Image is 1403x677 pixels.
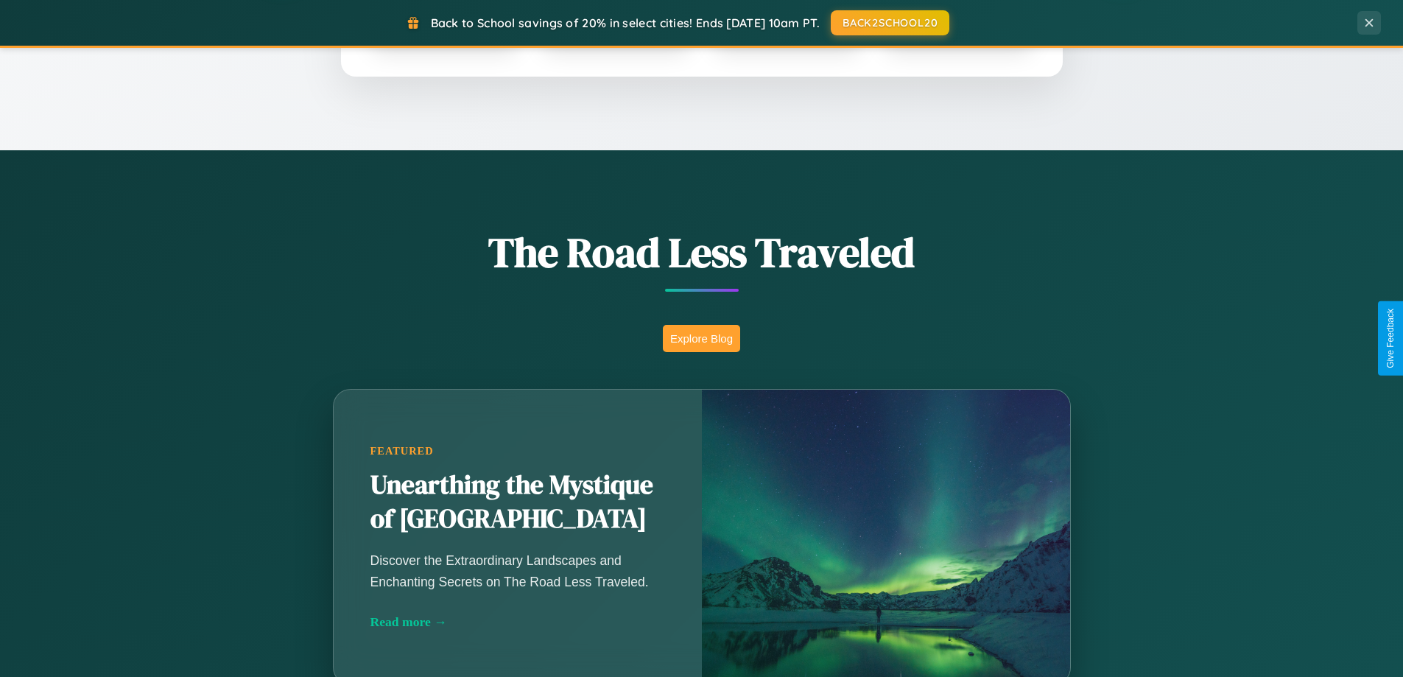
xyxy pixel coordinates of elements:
[1385,309,1396,368] div: Give Feedback
[370,550,665,592] p: Discover the Extraordinary Landscapes and Enchanting Secrets on The Road Less Traveled.
[431,15,820,30] span: Back to School savings of 20% in select cities! Ends [DATE] 10am PT.
[260,224,1144,281] h1: The Road Less Traveled
[370,445,665,457] div: Featured
[370,469,665,536] h2: Unearthing the Mystique of [GEOGRAPHIC_DATA]
[831,10,949,35] button: BACK2SCHOOL20
[663,325,740,352] button: Explore Blog
[370,614,665,630] div: Read more →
